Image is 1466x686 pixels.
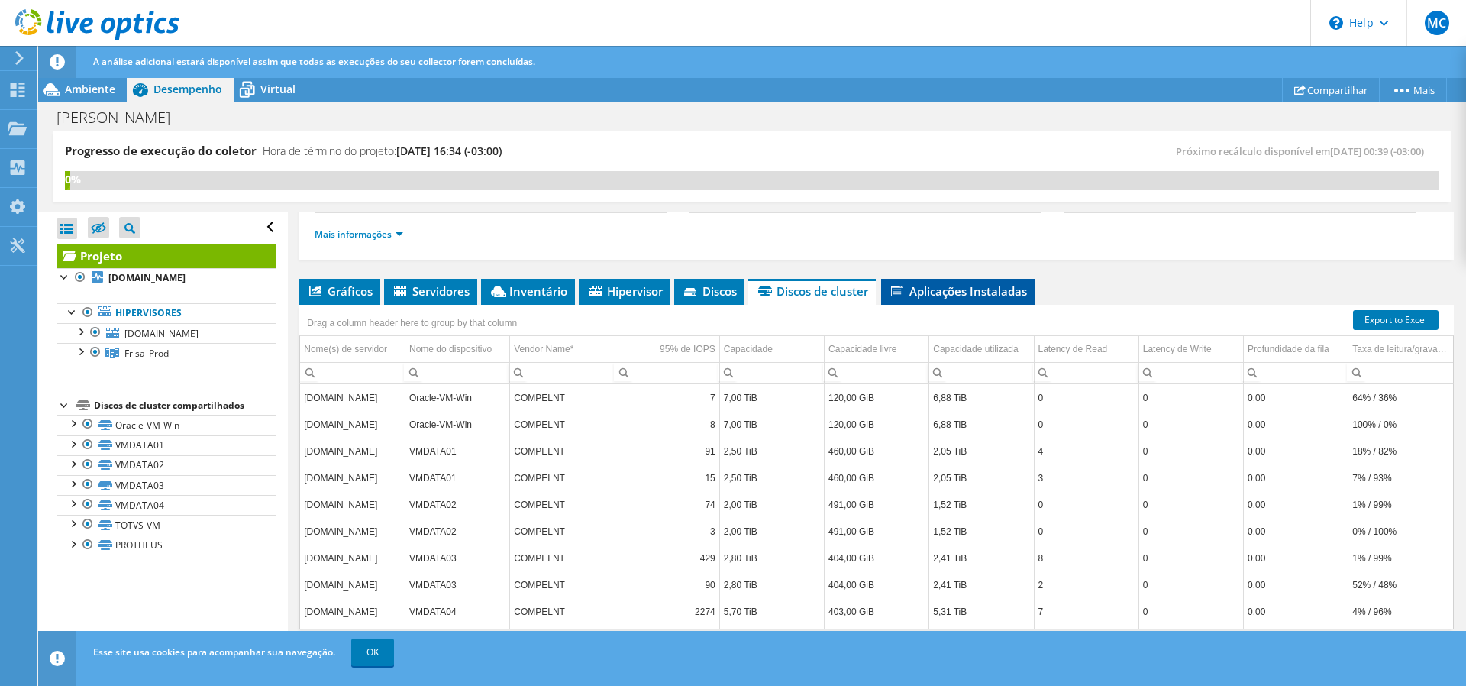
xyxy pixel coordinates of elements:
span: Hipervisor [586,283,663,299]
div: 95% de IOPS [660,340,715,358]
td: Column Capacidade utilizada, Value 1,52 TiB [929,491,1034,518]
a: Export to Excel [1353,310,1439,330]
span: Gráficos [307,283,373,299]
td: Column Latency de Write, Value 0 [1138,545,1243,571]
h4: Hora de término do projeto: [263,143,502,160]
td: Column Capacidade, Value 2,50 TiB [719,438,824,464]
a: Projeto [57,244,276,268]
td: Column Latency de Write, Value 0 [1138,384,1243,411]
td: Column Nome(s) de servidor, Value vm00b.frisa.com.br [300,438,405,464]
a: Mais informações [315,228,403,241]
span: Aplicações Instaladas [889,283,1027,299]
a: [DOMAIN_NAME] [57,323,276,343]
h1: [PERSON_NAME] [50,109,194,126]
td: Column Nome(s) de servidor, Value vm00a.frisa.com.br [300,464,405,491]
td: Column Capacidade, Value 2,80 TiB [719,545,824,571]
td: Nome do dispositivo Column [405,336,510,363]
td: Column Capacidade, Value 2,80 TiB [719,571,824,598]
td: Column 95% de IOPS, Value 3 [615,518,719,545]
td: Column Capacidade utilizada, Value 6,88 TiB [929,384,1034,411]
td: Column Capacidade livre, Value 404,00 GiB [825,571,929,598]
a: VMDATA02 [57,455,276,475]
td: Column Latency de Write, Value 0 [1138,491,1243,518]
td: Column 95% de IOPS, Value 91 [615,438,719,464]
span: A análise adicional estará disponível assim que todas as execuções do seu collector forem concluí... [93,55,535,68]
td: Column 95% de IOPS, Value 8 [615,411,719,438]
td: Column Capacidade, Value 2,00 TiB [719,491,824,518]
td: Column Vendor Name*, Value COMPELNT [510,598,615,625]
span: Desempenho [153,82,222,96]
div: 0% [65,171,70,188]
span: Esse site usa cookies para acompanhar sua navegação. [93,646,335,658]
a: Oracle-VM-Win [57,415,276,435]
a: Frisa_Prod [57,343,276,363]
td: Column Profundidade da fila, Value 0,00 [1244,545,1348,571]
td: Column Capacidade utilizada, Filter cell [929,362,1034,383]
span: Servidores [392,283,470,299]
td: Column 95% de IOPS, Value 15 [615,464,719,491]
td: Column Latency de Write, Value 0 [1138,438,1243,464]
a: Compartilhar [1282,78,1380,102]
td: Column Latency de Write, Value 0 [1138,411,1243,438]
td: Column Taxa de leitura/gravação, Value 4% / 96% [1348,598,1453,625]
td: Capacidade utilizada Column [929,336,1034,363]
td: Nome(s) de servidor Column [300,336,405,363]
td: Column Vendor Name*, Value COMPELNT [510,438,615,464]
span: [DATE] 16:34 (-03:00) [396,144,502,158]
td: Column Capacidade livre, Value 120,00 GiB [825,384,929,411]
td: Column Vendor Name*, Value COMPELNT [510,545,615,571]
td: Column Profundidade da fila, Value 0,00 [1244,518,1348,545]
td: Column Nome do dispositivo, Value VMDATA02 [405,491,510,518]
td: Column Latency de Write, Value 0 [1138,625,1243,652]
td: Column Latency de Write, Value 0 [1138,571,1243,598]
td: Latency de Read Column [1034,336,1138,363]
td: Column Capacidade livre, Value 460,00 GiB [825,438,929,464]
td: Column Vendor Name*, Value COMPELNT [510,411,615,438]
td: Column Nome do dispositivo, Value Oracle-VM-Win [405,384,510,411]
td: Column Nome(s) de servidor, Value vm00a.frisa.com.br [300,571,405,598]
td: Column Latency de Read, Value 4 [1034,438,1138,464]
td: Column Profundidade da fila, Value 0,00 [1244,464,1348,491]
td: Column 95% de IOPS, Value 7 [615,384,719,411]
div: Drag a column header here to group by that column [303,312,521,334]
a: VMDATA03 [57,475,276,495]
div: Capacidade utilizada [933,340,1018,358]
td: Column Nome(s) de servidor, Value vm00a.frisa.com.br [300,411,405,438]
div: Latency de Write [1143,340,1212,358]
div: Latency de Read [1038,340,1108,358]
span: Ambiente [65,82,115,96]
td: Column Capacidade utilizada, Value 5,31 TiB [929,625,1034,652]
span: Frisa_Prod [124,347,169,360]
td: Column Capacidade utilizada, Value 2,41 TiB [929,571,1034,598]
td: Taxa de leitura/gravação Column [1348,336,1453,363]
td: Column Latency de Read, Value 0 [1034,384,1138,411]
td: Column Latency de Read, Value 8 [1034,545,1138,571]
td: Column Taxa de leitura/gravação, Value 1% / 99% [1348,491,1453,518]
div: Vendor Name* [514,340,573,358]
td: Column Latency de Read, Value 0 [1034,518,1138,545]
div: Data grid [299,305,1454,629]
td: Column Nome(s) de servidor, Filter cell [300,362,405,383]
td: Column Capacidade utilizada, Value 1,52 TiB [929,518,1034,545]
td: Column Nome(s) de servidor, Value vm00b.frisa.com.br [300,384,405,411]
td: Column Profundidade da fila, Value 0,00 [1244,598,1348,625]
td: Column Taxa de leitura/gravação, Value 52% / 48% [1348,571,1453,598]
b: [DOMAIN_NAME] [108,271,186,284]
td: Column Nome(s) de servidor, Value vm00a.frisa.com.br [300,518,405,545]
span: Virtual [260,82,295,96]
td: Column Capacidade livre, Value 491,00 GiB [825,491,929,518]
a: VMDATA04 [57,495,276,515]
td: Column Taxa de leitura/gravação, Value 64% / 36% [1348,384,1453,411]
td: Column Nome do dispositivo, Filter cell [405,362,510,383]
td: Column Nome do dispositivo, Value VMDATA01 [405,464,510,491]
td: Column Capacidade, Value 5,70 TiB [719,625,824,652]
td: Column Capacidade utilizada, Value 2,05 TiB [929,464,1034,491]
td: Column Vendor Name*, Value COMPELNT [510,571,615,598]
td: Column Capacidade livre, Value 404,00 GiB [825,545,929,571]
a: [DOMAIN_NAME] [57,268,276,288]
div: Capacidade livre [828,340,896,358]
td: Column Latency de Read, Value 7 [1034,598,1138,625]
span: Próximo recálculo disponível em [1176,144,1432,158]
span: [DATE] 00:39 (-03:00) [1330,144,1424,158]
td: Column Latency de Read, Value 3 [1034,464,1138,491]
